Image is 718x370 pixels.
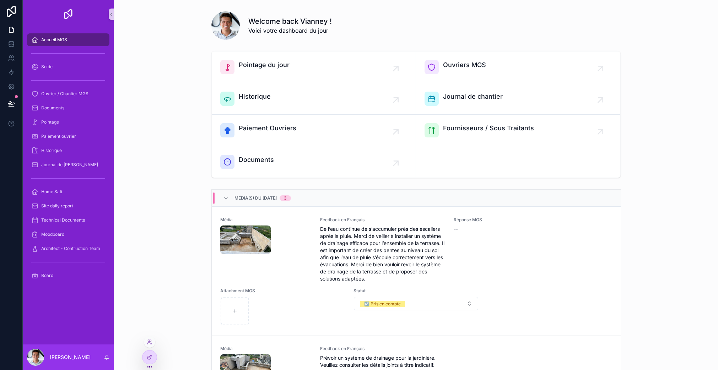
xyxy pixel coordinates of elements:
[27,102,109,114] a: Documents
[320,217,445,223] span: Feedback en Français
[41,162,98,168] span: Journal de [PERSON_NAME]
[239,123,296,133] span: Paiement Ouvriers
[416,51,620,83] a: Ouvriers MGS
[220,346,312,352] span: Média
[248,26,332,35] span: Voici votre dashboard du jour
[220,217,312,223] span: Média
[320,225,445,282] span: De l’eau continue de s’accumuler près des escaliers après la pluie. Merci de veiller à installer ...
[27,185,109,198] a: Home Safi
[354,297,478,310] button: Select Button
[27,60,109,73] a: Solde
[27,228,109,241] a: Moodboard
[443,123,534,133] span: Fournisseurs / Sous Traitants
[248,16,332,26] h1: Welcome back Vianney !
[41,37,67,43] span: Accueil MGS
[41,232,64,237] span: Moodboard
[454,225,458,233] span: --
[41,134,76,139] span: Paiement ouvrier
[220,288,345,294] span: Attachment MGS
[416,83,620,115] a: Journal de chantier
[443,60,486,70] span: Ouvriers MGS
[320,354,445,369] span: Prévoir un système de drainage pour la jardinière. Veuillez consulter les détails joints à titre ...
[212,207,621,336] a: MédiaFeedback en FrançaisDe l’eau continue de s’accumuler près des escaliers après la pluie. Merc...
[454,217,579,223] span: Réponse MGS
[364,301,401,307] div: ☑️ Pris en compte
[50,354,91,361] p: [PERSON_NAME]
[416,115,620,146] a: Fournisseurs / Sous Traitants
[27,214,109,227] a: Technical Documents
[239,92,271,102] span: Historique
[41,148,62,153] span: Historique
[41,217,85,223] span: Technical Documents
[27,200,109,212] a: Site daily report
[27,269,109,282] a: Board
[23,28,114,291] div: scrollable content
[212,83,416,115] a: Historique
[27,144,109,157] a: Historique
[27,242,109,255] a: Architect - Contruction Team
[41,105,64,111] span: Documents
[27,158,109,171] a: Journal de [PERSON_NAME]
[63,9,74,20] img: App logo
[27,116,109,129] a: Pointage
[212,51,416,83] a: Pointage du jour
[239,60,290,70] span: Pointage du jour
[41,203,73,209] span: Site daily report
[320,346,445,352] span: Feedback en Français
[212,146,416,178] a: Documents
[443,92,503,102] span: Journal de chantier
[284,195,287,201] div: 3
[41,246,100,251] span: Architect - Contruction Team
[27,33,109,46] a: Accueil MGS
[234,195,277,201] span: Média(s) du [DATE]
[41,91,88,97] span: Ouvrier / Chantier MGS
[41,119,59,125] span: Pointage
[41,64,53,70] span: Solde
[353,288,479,294] span: Statut
[41,189,62,195] span: Home Safi
[239,155,274,165] span: Documents
[27,130,109,143] a: Paiement ouvrier
[27,87,109,100] a: Ouvrier / Chantier MGS
[212,115,416,146] a: Paiement Ouvriers
[41,273,53,278] span: Board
